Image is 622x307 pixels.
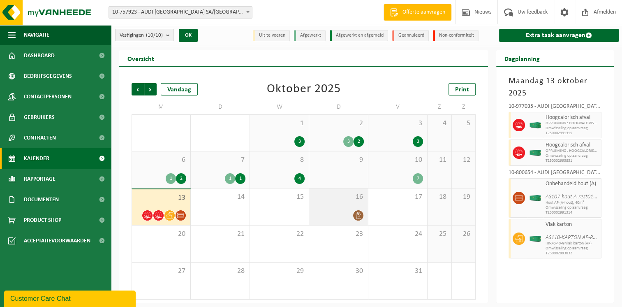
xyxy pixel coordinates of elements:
[195,156,245,165] span: 7
[24,169,55,189] span: Rapportage
[330,30,388,41] li: Afgewerkt en afgemeld
[546,200,599,205] span: Hout AP (A-hout), 40m³
[432,156,447,165] span: 11
[372,193,423,202] span: 17
[452,100,476,114] td: Z
[294,30,326,41] li: Afgewerkt
[179,29,198,42] button: OK
[136,193,186,202] span: 13
[313,156,364,165] span: 9
[432,119,447,128] span: 4
[456,230,472,239] span: 26
[529,122,541,128] img: HK-XC-40-GN-00
[24,210,61,230] span: Product Shop
[546,251,599,256] span: T250002993832
[456,156,472,165] span: 12
[254,156,305,165] span: 8
[400,8,447,16] span: Offerte aanvragen
[546,210,599,215] span: T250002991314
[509,170,601,178] div: 10-800654 - AUDI [GEOGRAPHIC_DATA] SA/[GEOGRAPHIC_DATA]-AFVALPARK AP-INGANG 5 - VORST
[235,173,245,184] div: 1
[449,83,476,95] a: Print
[253,30,290,41] li: Uit te voeren
[254,230,305,239] span: 22
[368,100,428,114] td: V
[250,100,309,114] td: W
[144,83,157,95] span: Volgende
[428,100,452,114] td: Z
[546,205,599,210] span: Omwisseling op aanvraag
[546,221,599,228] span: Vlak karton
[372,230,423,239] span: 24
[24,86,72,107] span: Contactpersonen
[136,230,186,239] span: 20
[546,158,599,163] span: T250002993831
[546,153,599,158] span: Omwisseling op aanvraag
[546,235,613,241] i: AS110-KARTON AP-REST01_2
[499,29,619,42] a: Extra taak aanvragen
[195,193,245,202] span: 14
[313,119,364,128] span: 2
[254,119,305,128] span: 1
[176,173,186,184] div: 2
[313,267,364,276] span: 30
[313,230,364,239] span: 23
[432,193,447,202] span: 18
[132,100,191,114] td: M
[146,33,163,38] count: (10/10)
[136,156,186,165] span: 6
[546,194,599,200] i: AS107-hout A-rest01_2
[509,104,601,112] div: 10-977035 - AUDI [GEOGRAPHIC_DATA] SA/NV - AFVALPARK AP – OPRUIMING EOP - VORST
[254,267,305,276] span: 29
[546,181,599,187] span: Onbehandeld hout (A)
[24,148,49,169] span: Kalender
[433,30,479,41] li: Non-conformiteit
[529,195,541,201] img: HK-XC-40-GN-00
[455,86,469,93] span: Print
[372,119,423,128] span: 3
[254,193,305,202] span: 15
[529,150,541,156] img: HK-XC-40-GN-00
[161,83,198,95] div: Vandaag
[546,121,599,126] span: OPRUIMING : HOOGCALORISCH AFVAL
[313,193,364,202] span: 16
[413,136,423,147] div: 3
[24,128,56,148] span: Contracten
[191,100,250,114] td: D
[267,83,341,95] div: Oktober 2025
[195,267,245,276] span: 28
[109,7,252,18] span: 10-757923 - AUDI BRUSSELS SA/NV - VORST
[546,246,599,251] span: Omwisseling op aanvraag
[456,193,472,202] span: 19
[24,66,72,86] span: Bedrijfsgegevens
[546,131,599,136] span: T250002991315
[225,173,235,184] div: 1
[413,173,423,184] div: 7
[166,173,176,184] div: 1
[24,25,49,45] span: Navigatie
[354,136,364,147] div: 2
[546,126,599,131] span: Omwisseling op aanvraag
[392,30,429,41] li: Geannuleerd
[309,100,368,114] td: D
[132,83,144,95] span: Vorige
[343,136,354,147] div: 3
[24,45,55,66] span: Dashboard
[120,29,163,42] span: Vestigingen
[195,230,245,239] span: 21
[456,119,472,128] span: 5
[384,4,451,21] a: Offerte aanvragen
[546,241,599,246] span: HK-XC-40-G vlak karton (AP)
[529,236,541,242] img: HK-XC-40-GN-00
[372,267,423,276] span: 31
[496,50,548,66] h2: Dagplanning
[24,189,59,210] span: Documenten
[136,267,186,276] span: 27
[546,114,599,121] span: Hoogcalorisch afval
[509,75,601,100] h3: Maandag 13 oktober 2025
[546,142,599,149] span: Hoogcalorisch afval
[4,289,137,307] iframe: chat widget
[119,50,162,66] h2: Overzicht
[294,173,305,184] div: 4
